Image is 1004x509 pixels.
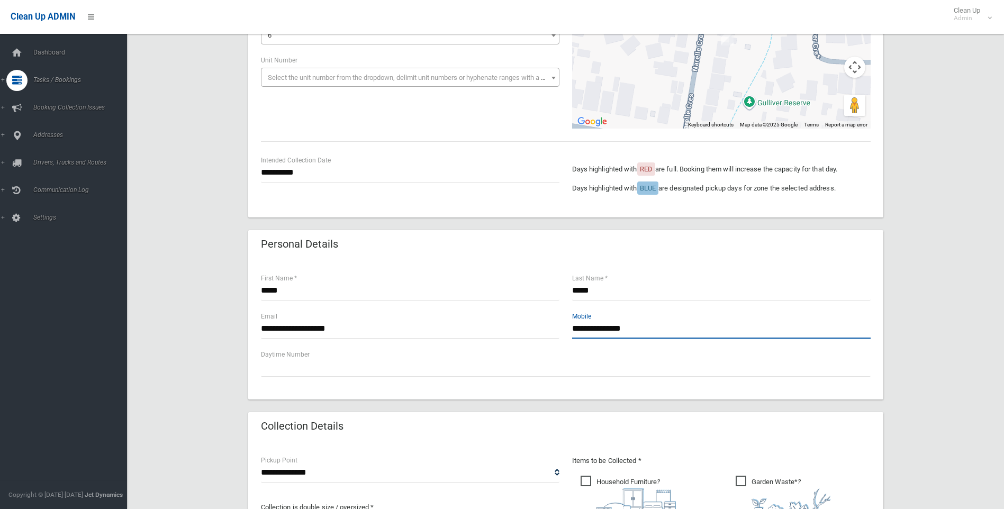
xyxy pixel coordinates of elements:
[268,31,272,39] span: 6
[954,14,980,22] small: Admin
[804,122,819,128] a: Terms (opens in new tab)
[30,76,135,84] span: Tasks / Bookings
[30,159,135,166] span: Drivers, Trucks and Routes
[261,25,559,44] span: 6
[575,115,610,129] img: Google
[572,182,871,195] p: Days highlighted with are designated pickup days for zone the selected address.
[740,122,798,128] span: Map data ©2025 Google
[30,49,135,56] span: Dashboard
[30,214,135,221] span: Settings
[844,95,865,116] button: Drag Pegman onto the map to open Street View
[248,416,356,437] header: Collection Details
[688,121,734,129] button: Keyboard shortcuts
[264,28,557,43] span: 6
[572,163,871,176] p: Days highlighted with are full. Booking them will increase the capacity for that day.
[30,131,135,139] span: Addresses
[844,57,865,78] button: Map camera controls
[268,74,564,81] span: Select the unit number from the dropdown, delimit unit numbers or hyphenate ranges with a comma
[948,6,991,22] span: Clean Up
[85,491,123,498] strong: Jet Dynamics
[30,104,135,111] span: Booking Collection Issues
[721,28,734,46] div: 6 Narelle Crescent, GREENACRE NSW 2190
[575,115,610,129] a: Open this area in Google Maps (opens a new window)
[572,455,871,467] p: Items to be Collected *
[8,491,83,498] span: Copyright © [DATE]-[DATE]
[248,234,351,254] header: Personal Details
[640,165,653,173] span: RED
[30,186,135,194] span: Communication Log
[640,184,656,192] span: BLUE
[11,12,75,22] span: Clean Up ADMIN
[825,122,867,128] a: Report a map error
